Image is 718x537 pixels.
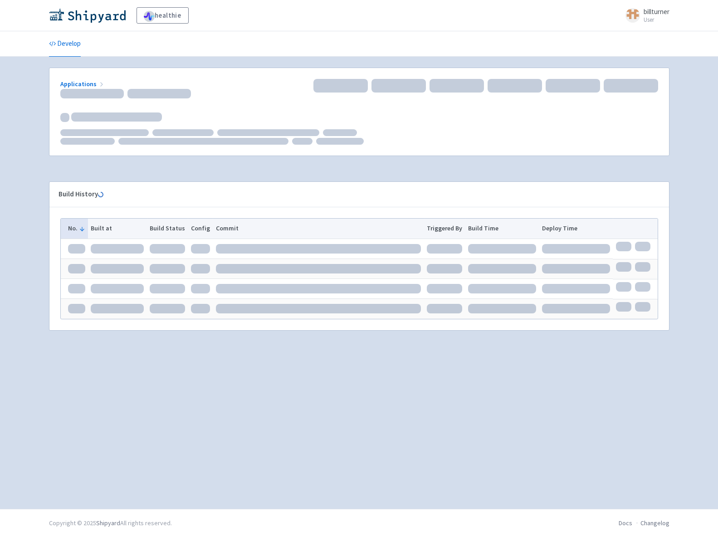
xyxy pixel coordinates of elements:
a: healthie [137,7,189,24]
a: billturner User [620,8,669,23]
div: Build History [59,189,645,200]
div: Copyright © 2025 All rights reserved. [49,518,172,528]
th: Build Status [147,219,188,239]
span: billturner [644,7,669,16]
a: Docs [619,519,632,527]
th: Build Time [465,219,539,239]
th: Config [188,219,213,239]
small: User [644,17,669,23]
a: Shipyard [96,519,120,527]
th: Triggered By [424,219,465,239]
th: Built at [88,219,147,239]
th: Commit [213,219,424,239]
a: Develop [49,31,81,57]
img: Shipyard logo [49,8,126,23]
th: Deploy Time [539,219,613,239]
button: No. [68,224,85,233]
a: Applications [60,80,105,88]
a: Changelog [640,519,669,527]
